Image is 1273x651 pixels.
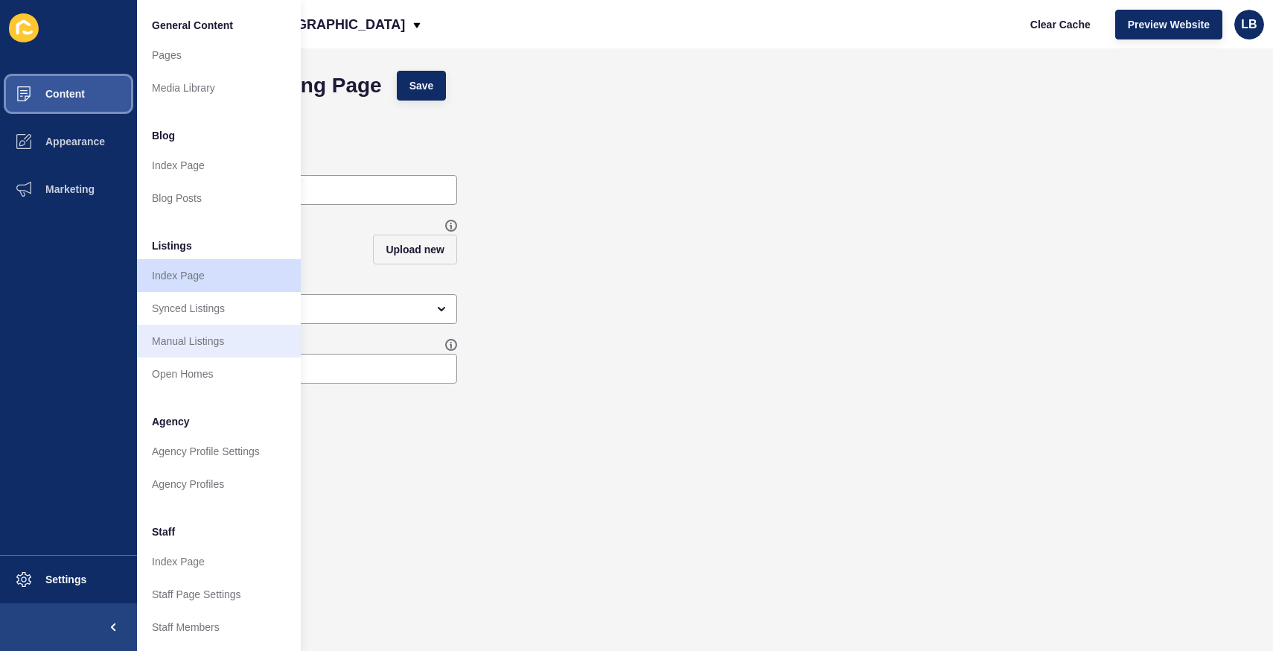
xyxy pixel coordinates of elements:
[137,545,301,578] a: Index Page
[1128,17,1210,32] span: Preview Website
[137,325,301,358] a: Manual Listings
[373,235,457,264] button: Upload new
[1115,10,1222,39] button: Preview Website
[137,72,301,104] a: Media Library
[137,468,301,501] a: Agency Profiles
[152,414,190,429] span: Agency
[137,358,301,390] a: Open Homes
[137,149,301,182] a: Index Page
[152,128,175,143] span: Blog
[1030,17,1091,32] span: Clear Cache
[137,435,301,468] a: Agency Profile Settings
[137,611,301,644] a: Staff Members
[1241,17,1257,32] span: LB
[152,238,192,253] span: Listings
[159,294,457,324] div: open menu
[1018,10,1103,39] button: Clear Cache
[137,259,301,292] a: Index Page
[386,242,444,257] span: Upload new
[397,71,447,101] button: Save
[137,182,301,215] a: Blog Posts
[137,292,301,325] a: Synced Listings
[152,18,233,33] span: General Content
[152,524,175,539] span: Staff
[409,78,434,93] span: Save
[137,39,301,72] a: Pages
[137,578,301,611] a: Staff Page Settings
